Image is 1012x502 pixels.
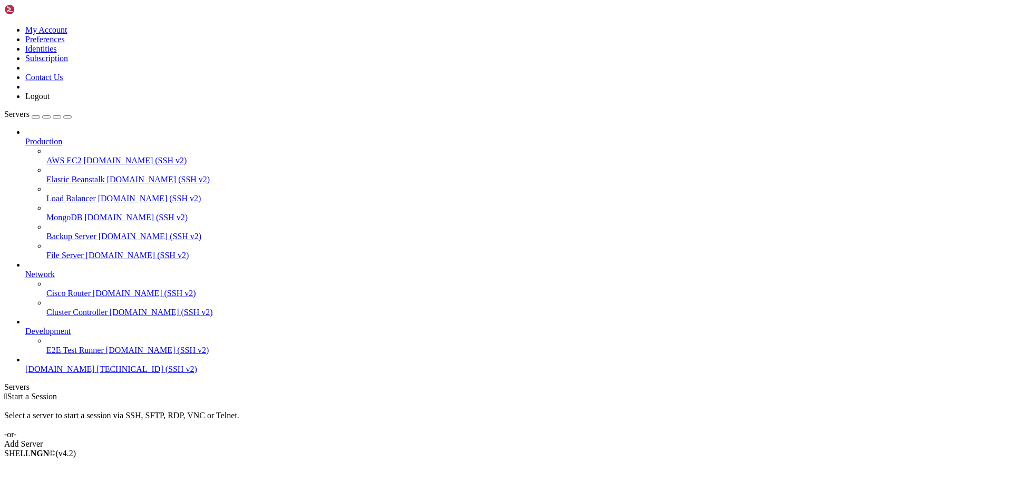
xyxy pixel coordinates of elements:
li: Load Balancer [DOMAIN_NAME] (SSH v2) [46,184,1008,203]
span: [DOMAIN_NAME] (SSH v2) [86,251,189,260]
li: Production [25,127,1008,260]
span: MongoDB [46,213,82,222]
span: Backup Server [46,232,96,241]
a: [DOMAIN_NAME] [TECHNICAL_ID] (SSH v2) [25,365,1008,374]
li: [DOMAIN_NAME] [TECHNICAL_ID] (SSH v2) [25,355,1008,374]
a: Production [25,137,1008,146]
a: Elastic Beanstalk [DOMAIN_NAME] (SSH v2) [46,175,1008,184]
li: Cisco Router [DOMAIN_NAME] (SSH v2) [46,279,1008,298]
span: File Server [46,251,84,260]
span: [DOMAIN_NAME] (SSH v2) [84,156,187,165]
a: Identities [25,44,57,53]
span: Start a Session [7,392,57,401]
li: E2E Test Runner [DOMAIN_NAME] (SSH v2) [46,336,1008,355]
li: Backup Server [DOMAIN_NAME] (SSH v2) [46,222,1008,241]
span: E2E Test Runner [46,346,104,355]
span: [DOMAIN_NAME] (SSH v2) [98,194,201,203]
a: Network [25,270,1008,279]
a: MongoDB [DOMAIN_NAME] (SSH v2) [46,213,1008,222]
li: MongoDB [DOMAIN_NAME] (SSH v2) [46,203,1008,222]
span: [DOMAIN_NAME] (SSH v2) [99,232,202,241]
span: Production [25,137,62,146]
span: Development [25,327,71,336]
b: NGN [31,449,50,458]
li: Elastic Beanstalk [DOMAIN_NAME] (SSH v2) [46,165,1008,184]
li: Network [25,260,1008,317]
a: Contact Us [25,73,63,82]
a: Development [25,327,1008,336]
a: Servers [4,110,72,119]
span: Cluster Controller [46,308,108,317]
li: Development [25,317,1008,355]
a: Logout [25,92,50,101]
a: Subscription [25,54,68,63]
span: AWS EC2 [46,156,82,165]
a: File Server [DOMAIN_NAME] (SSH v2) [46,251,1008,260]
div: Select a server to start a session via SSH, SFTP, RDP, VNC or Telnet. -or- [4,401,1008,439]
span: 4.2.0 [56,449,76,458]
span: SHELL © [4,449,76,458]
span: [DOMAIN_NAME] (SSH v2) [106,346,209,355]
a: Load Balancer [DOMAIN_NAME] (SSH v2) [46,194,1008,203]
a: Preferences [25,35,65,44]
span: Network [25,270,55,279]
span: [DOMAIN_NAME] (SSH v2) [107,175,210,184]
a: Cluster Controller [DOMAIN_NAME] (SSH v2) [46,308,1008,317]
li: AWS EC2 [DOMAIN_NAME] (SSH v2) [46,146,1008,165]
span: [DOMAIN_NAME] (SSH v2) [110,308,213,317]
span: Servers [4,110,30,119]
a: AWS EC2 [DOMAIN_NAME] (SSH v2) [46,156,1008,165]
span: [DOMAIN_NAME] [25,365,95,373]
span: [TECHNICAL_ID] (SSH v2) [97,365,197,373]
div: Add Server [4,439,1008,449]
li: Cluster Controller [DOMAIN_NAME] (SSH v2) [46,298,1008,317]
a: E2E Test Runner [DOMAIN_NAME] (SSH v2) [46,346,1008,355]
span: [DOMAIN_NAME] (SSH v2) [93,289,196,298]
span: Cisco Router [46,289,91,298]
img: Shellngn [4,4,65,15]
div: Servers [4,382,1008,392]
a: Backup Server [DOMAIN_NAME] (SSH v2) [46,232,1008,241]
a: My Account [25,25,67,34]
li: File Server [DOMAIN_NAME] (SSH v2) [46,241,1008,260]
a: Cisco Router [DOMAIN_NAME] (SSH v2) [46,289,1008,298]
span:  [4,392,7,401]
span: Load Balancer [46,194,96,203]
span: [DOMAIN_NAME] (SSH v2) [84,213,188,222]
span: Elastic Beanstalk [46,175,105,184]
